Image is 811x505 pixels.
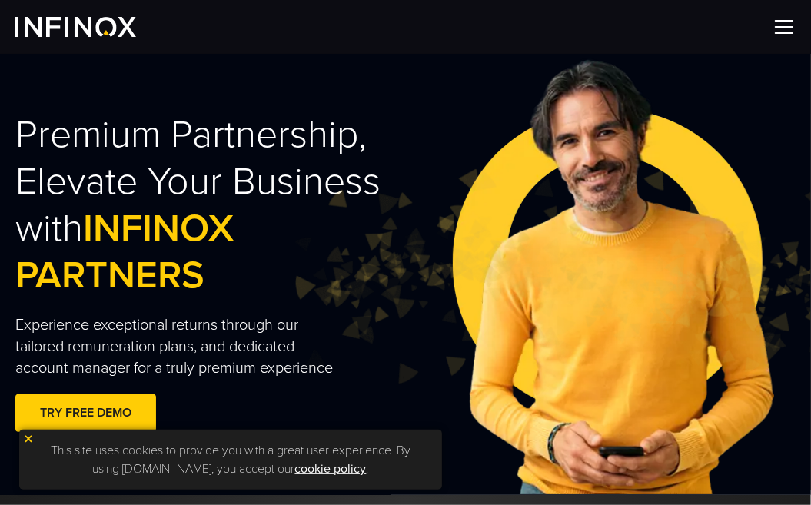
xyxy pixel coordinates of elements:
h2: Premium Partnership, Elevate Your Business with [15,111,429,299]
p: This site uses cookies to provide you with a great user experience. By using [DOMAIN_NAME], you a... [27,437,434,482]
a: Try Free Demo [15,394,156,432]
p: Experience exceptional returns through our tailored remuneration plans, and dedicated account man... [15,314,346,379]
img: yellow close icon [23,434,34,444]
span: INFINOX PARTNERS [15,205,234,298]
a: cookie policy [295,461,367,477]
